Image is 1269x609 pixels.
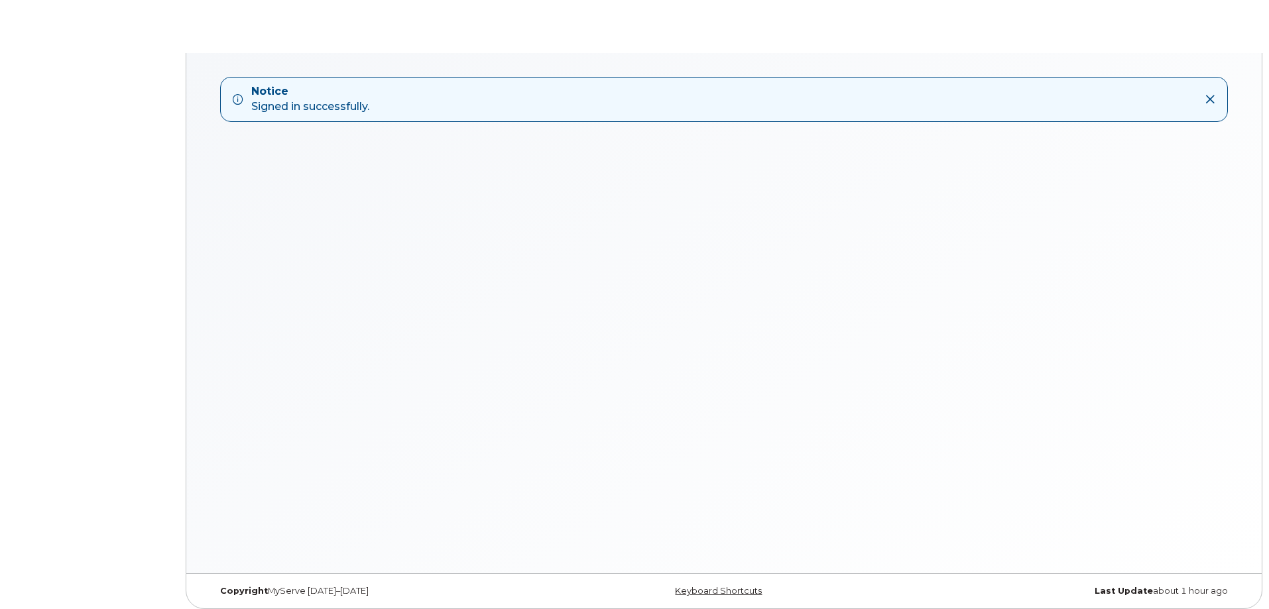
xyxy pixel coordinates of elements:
strong: Last Update [1095,586,1153,596]
div: about 1 hour ago [895,586,1238,596]
strong: Copyright [220,586,268,596]
strong: Notice [251,84,369,99]
a: Keyboard Shortcuts [675,586,762,596]
div: MyServe [DATE]–[DATE] [210,586,553,596]
div: Signed in successfully. [251,84,369,115]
